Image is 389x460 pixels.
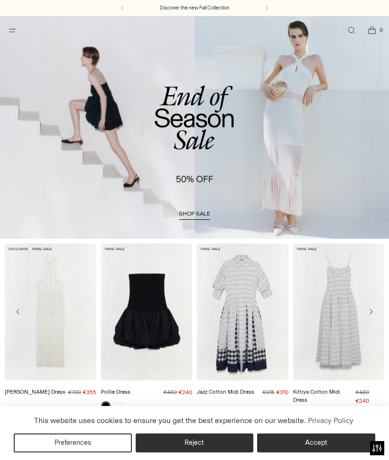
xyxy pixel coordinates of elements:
[293,388,340,404] a: Kittiya Cotton Midi Dress
[362,303,380,320] button: Move to next carousel slide
[83,389,96,396] span: €355
[257,433,375,452] button: Accept
[293,244,385,380] a: Kittiya Cotton Midi Dress
[101,244,193,380] a: Pollie Dress
[5,388,65,395] a: [PERSON_NAME] Dress
[197,244,288,380] a: Jazz Cotton Midi Dress
[160,4,230,12] a: Discover the new Fall Collection
[3,21,22,40] button: Open menu modal
[306,414,354,428] a: Privacy Policy (opens in a new tab)
[101,388,130,395] a: Pollie Dress
[5,244,96,380] a: Sanchez Dress
[179,210,210,220] a: shop sale
[178,389,192,396] span: €240
[362,21,381,40] a: Open cart modal
[14,433,132,452] button: Preferences
[163,389,177,396] s: €480
[377,26,385,34] span: 0
[68,389,81,396] s: €700
[179,210,210,217] span: shop sale
[136,433,254,452] button: Reject
[34,416,306,425] span: This website uses cookies to ensure you get the best experience on our website.
[342,21,361,40] a: Open search modal
[9,303,27,320] button: Move to previous carousel slide
[355,389,369,396] s: €480
[355,397,369,404] span: €240
[276,389,288,396] span: €310
[157,24,232,37] a: SIMKHAI
[262,389,275,396] s: €615
[197,388,254,395] a: Jazz Cotton Midi Dress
